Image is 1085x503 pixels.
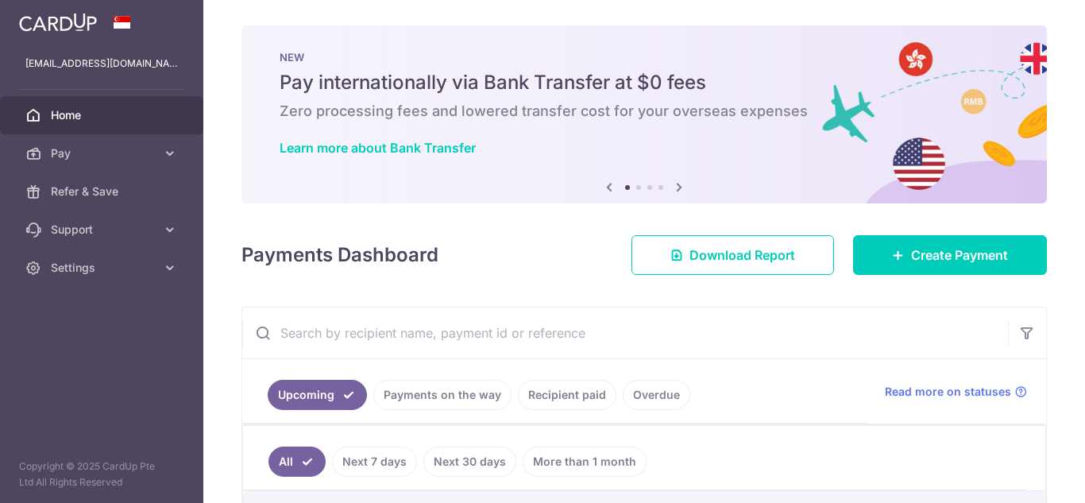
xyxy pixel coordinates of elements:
[280,51,1009,64] p: NEW
[280,102,1009,121] h6: Zero processing fees and lowered transfer cost for your overseas expenses
[911,246,1008,265] span: Create Payment
[268,380,367,410] a: Upcoming
[518,380,616,410] a: Recipient paid
[423,447,516,477] a: Next 30 days
[51,184,156,199] span: Refer & Save
[631,235,834,275] a: Download Report
[25,56,178,72] p: [EMAIL_ADDRESS][DOMAIN_NAME]
[280,140,476,156] a: Learn more about Bank Transfer
[623,380,690,410] a: Overdue
[853,235,1047,275] a: Create Payment
[373,380,512,410] a: Payments on the way
[689,246,795,265] span: Download Report
[241,25,1047,203] img: Bank transfer banner
[51,222,156,238] span: Support
[51,145,156,161] span: Pay
[885,384,1027,400] a: Read more on statuses
[242,308,1008,358] input: Search by recipient name, payment id or reference
[51,107,156,123] span: Home
[523,447,647,477] a: More than 1 month
[19,13,97,32] img: CardUp
[51,260,156,276] span: Settings
[268,447,326,477] a: All
[241,241,438,269] h4: Payments Dashboard
[885,384,1011,400] span: Read more on statuses
[332,447,417,477] a: Next 7 days
[280,70,1009,95] h5: Pay internationally via Bank Transfer at $0 fees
